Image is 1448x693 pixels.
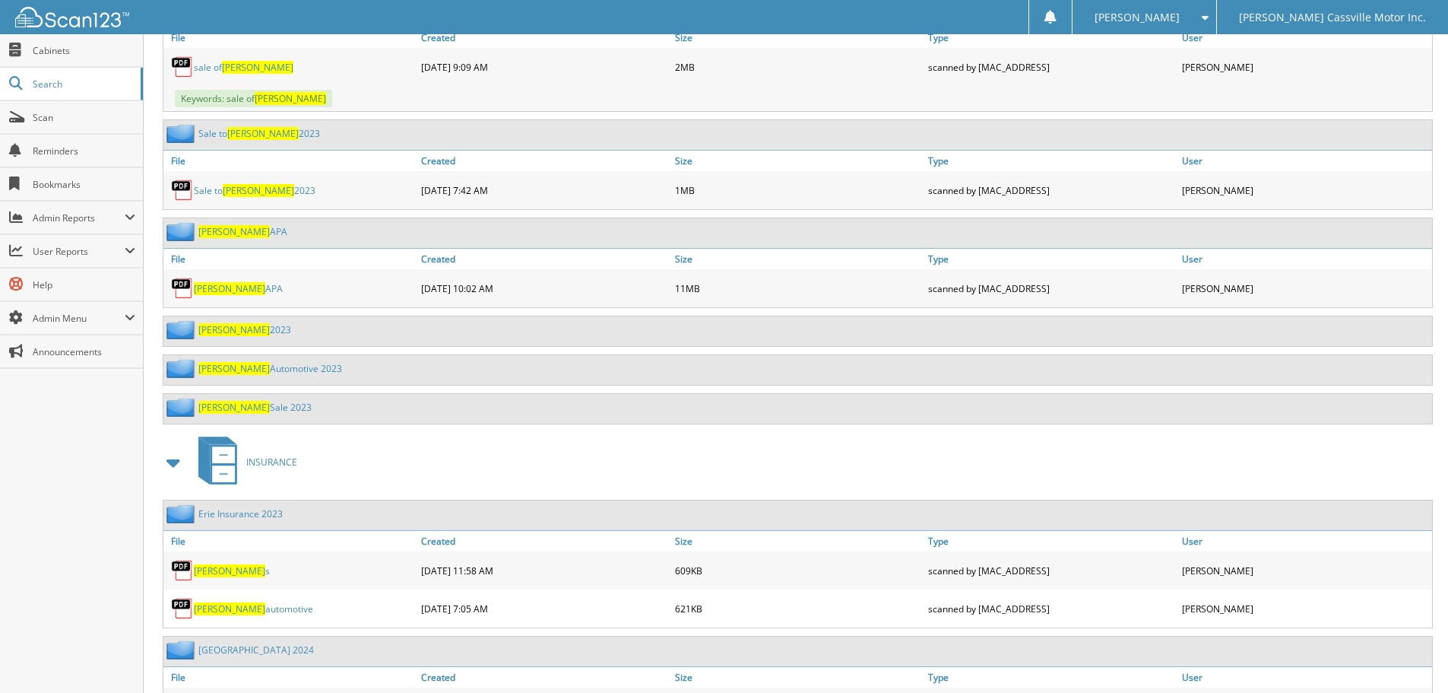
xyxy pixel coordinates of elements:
[198,644,314,656] a: [GEOGRAPHIC_DATA] 2024
[198,225,287,238] a: [PERSON_NAME]APA
[198,362,270,375] span: [PERSON_NAME]
[1178,531,1432,552] a: User
[166,359,198,378] img: folder2.png
[924,175,1178,205] div: scanned by [MAC_ADDRESS]
[194,184,315,197] a: Sale to[PERSON_NAME]2023
[417,27,671,48] a: Created
[1178,249,1432,269] a: User
[163,249,417,269] a: File
[1178,151,1432,171] a: User
[417,555,671,586] div: [DATE] 11:58 AM
[171,597,194,620] img: PDF.png
[1178,27,1432,48] a: User
[198,401,270,414] span: [PERSON_NAME]
[33,312,125,325] span: Admin Menu
[33,78,133,91] span: Search
[198,362,342,375] a: [PERSON_NAME]Automotive 2023
[194,61,293,74] a: sale of[PERSON_NAME]
[417,593,671,624] div: [DATE] 7:05 AM
[198,401,312,414] a: [PERSON_NAME]Sale 2023
[166,504,198,523] img: folder2.png
[417,175,671,205] div: [DATE] 7:42 AM
[194,564,270,577] a: [PERSON_NAME]s
[163,531,417,552] a: File
[671,667,925,688] a: Size
[198,507,283,520] a: Erie Insurance 2023
[171,179,194,202] img: PDF.png
[33,111,135,124] span: Scan
[924,249,1178,269] a: Type
[33,211,125,224] span: Admin Reports
[222,61,293,74] span: [PERSON_NAME]
[194,602,265,615] span: [PERSON_NAME]
[171,277,194,300] img: PDF.png
[166,320,198,339] img: folder2.png
[417,249,671,269] a: Created
[194,282,283,295] a: [PERSON_NAME]APA
[166,398,198,417] img: folder2.png
[198,127,320,140] a: Sale to[PERSON_NAME]2023
[1239,13,1426,22] span: [PERSON_NAME] Cassville Motor Inc.
[924,667,1178,688] a: Type
[1372,620,1448,693] iframe: Chat Widget
[417,531,671,552] a: Created
[1178,52,1432,82] div: [PERSON_NAME]
[33,178,135,191] span: Bookmarks
[15,7,129,27] img: scan123-logo-white.svg
[246,456,297,469] span: INSURANCE
[924,555,1178,586] div: scanned by [MAC_ADDRESS]
[163,27,417,48] a: File
[671,593,925,624] div: 621KB
[255,92,326,105] span: [PERSON_NAME]
[171,56,194,78] img: PDF.png
[417,667,671,688] a: Created
[1178,555,1432,586] div: [PERSON_NAME]
[1178,273,1432,304] div: [PERSON_NAME]
[671,531,925,552] a: Size
[223,184,294,197] span: [PERSON_NAME]
[194,282,265,295] span: [PERSON_NAME]
[171,559,194,582] img: PDF.png
[417,151,671,171] a: Created
[671,555,925,586] div: 609KB
[194,564,265,577] span: [PERSON_NAME]
[671,52,925,82] div: 2MB
[924,273,1178,304] div: scanned by [MAC_ADDRESS]
[198,323,270,336] span: [PERSON_NAME]
[671,249,925,269] a: Size
[33,44,135,57] span: Cabinets
[924,52,1178,82] div: scanned by [MAC_ADDRESS]
[417,52,671,82] div: [DATE] 9:09 AM
[1178,175,1432,205] div: [PERSON_NAME]
[417,273,671,304] div: [DATE] 10:02 AM
[1178,667,1432,688] a: User
[33,245,125,258] span: User Reports
[1178,593,1432,624] div: [PERSON_NAME]
[198,225,270,238] span: [PERSON_NAME]
[175,90,332,107] span: Keywords: sale of
[924,27,1178,48] a: Type
[924,531,1178,552] a: Type
[166,222,198,241] img: folder2.png
[924,151,1178,171] a: Type
[671,175,925,205] div: 1MB
[671,27,925,48] a: Size
[33,278,135,291] span: Help
[198,323,291,336] a: [PERSON_NAME]2023
[166,124,198,143] img: folder2.png
[163,667,417,688] a: File
[33,145,135,157] span: Reminders
[166,641,198,660] img: folder2.png
[194,602,313,615] a: [PERSON_NAME]automotive
[163,151,417,171] a: File
[1095,13,1180,22] span: [PERSON_NAME]
[33,345,135,358] span: Announcements
[189,432,297,492] a: INSURANCE
[924,593,1178,624] div: scanned by [MAC_ADDRESS]
[671,151,925,171] a: Size
[671,273,925,304] div: 11MB
[227,127,299,140] span: [PERSON_NAME]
